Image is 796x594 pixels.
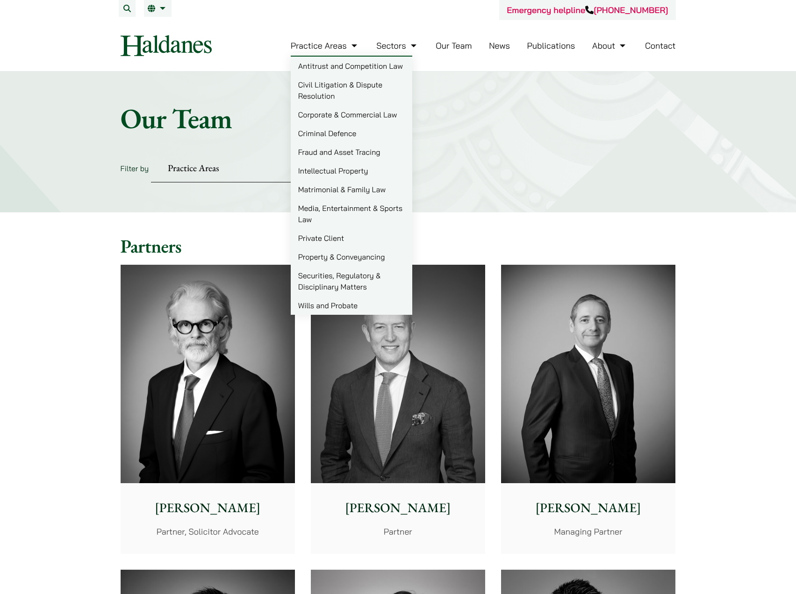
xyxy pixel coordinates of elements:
[291,199,412,229] a: Media, Entertainment & Sports Law
[121,35,212,56] img: Logo of Haldanes
[318,525,478,538] p: Partner
[148,5,168,12] a: EN
[121,164,149,173] label: Filter by
[291,229,412,247] a: Private Client
[291,57,412,75] a: Antitrust and Competition Law
[121,101,676,135] h1: Our Team
[509,525,668,538] p: Managing Partner
[311,265,485,554] a: [PERSON_NAME] Partner
[291,75,412,105] a: Civil Litigation & Dispute Resolution
[291,143,412,161] a: Fraud and Asset Tracing
[291,247,412,266] a: Property & Conveyancing
[318,498,478,518] p: [PERSON_NAME]
[128,525,287,538] p: Partner, Solicitor Advocate
[489,40,510,51] a: News
[291,266,412,296] a: Securities, Regulatory & Disciplinary Matters
[291,105,412,124] a: Corporate & Commercial Law
[527,40,575,51] a: Publications
[291,296,412,315] a: Wills and Probate
[121,265,295,554] a: [PERSON_NAME] Partner, Solicitor Advocate
[128,498,287,518] p: [PERSON_NAME]
[291,161,412,180] a: Intellectual Property
[291,40,359,51] a: Practice Areas
[291,124,412,143] a: Criminal Defence
[501,265,675,554] a: [PERSON_NAME] Managing Partner
[121,235,676,257] h2: Partners
[376,40,418,51] a: Sectors
[291,180,412,199] a: Matrimonial & Family Law
[592,40,628,51] a: About
[507,5,668,15] a: Emergency helpline[PHONE_NUMBER]
[436,40,472,51] a: Our Team
[509,498,668,518] p: [PERSON_NAME]
[645,40,676,51] a: Contact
